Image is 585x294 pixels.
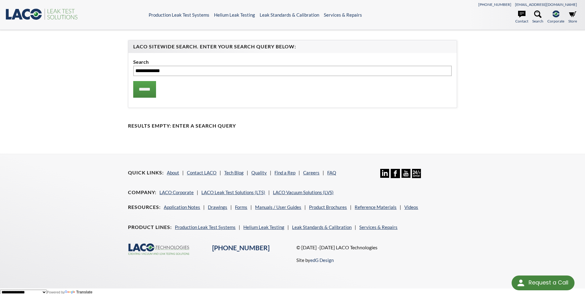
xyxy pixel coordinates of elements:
p: © [DATE] -[DATE] LACO Technologies [296,243,457,251]
a: Services & Repairs [359,224,398,230]
a: Leak Standards & Calibration [260,12,319,18]
a: 24/7 Support [412,174,421,179]
a: [EMAIL_ADDRESS][DOMAIN_NAME] [515,2,577,7]
h4: Resources [128,204,161,210]
a: Videos [404,204,418,210]
a: Leak Standards & Calibration [292,224,352,230]
a: Helium Leak Testing [214,12,255,18]
a: Production Leak Test Systems [175,224,236,230]
a: [PHONE_NUMBER] [478,2,511,7]
div: Request a Call [512,276,575,290]
a: Careers [303,170,319,175]
a: Manuals / User Guides [255,204,301,210]
a: [PHONE_NUMBER] [212,244,270,252]
a: Application Notes [164,204,200,210]
a: LACO Leak Test Solutions (LTS) [201,190,265,195]
a: Product Brochures [309,204,347,210]
label: Search [133,58,451,66]
img: round button [516,278,526,288]
a: Quality [251,170,267,175]
a: LACO Vacuum Solutions (LVS) [273,190,334,195]
a: Helium Leak Testing [243,224,284,230]
h4: Product Lines [128,224,172,231]
a: Services & Repairs [324,12,362,18]
div: Request a Call [529,276,568,290]
a: Search [532,10,543,24]
a: Forms [235,204,247,210]
a: edG Design [310,257,334,263]
a: Drawings [208,204,227,210]
h4: Company [128,189,156,196]
h4: Results Empty: Enter a Search Query [128,123,457,129]
a: About [167,170,179,175]
img: 24/7 Support Icon [412,169,421,178]
p: Site by [296,256,334,264]
a: Production Leak Test Systems [149,12,209,18]
h4: Quick Links [128,169,164,176]
a: Tech Blog [224,170,244,175]
a: LACO Corporate [159,190,194,195]
h4: LACO Sitewide Search. Enter your Search Query Below: [133,43,451,50]
span: Corporate [547,18,564,24]
a: Find a Rep [274,170,295,175]
a: FAQ [327,170,336,175]
a: Contact [515,10,528,24]
a: Reference Materials [355,204,397,210]
a: Store [568,10,577,24]
a: Contact LACO [187,170,216,175]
